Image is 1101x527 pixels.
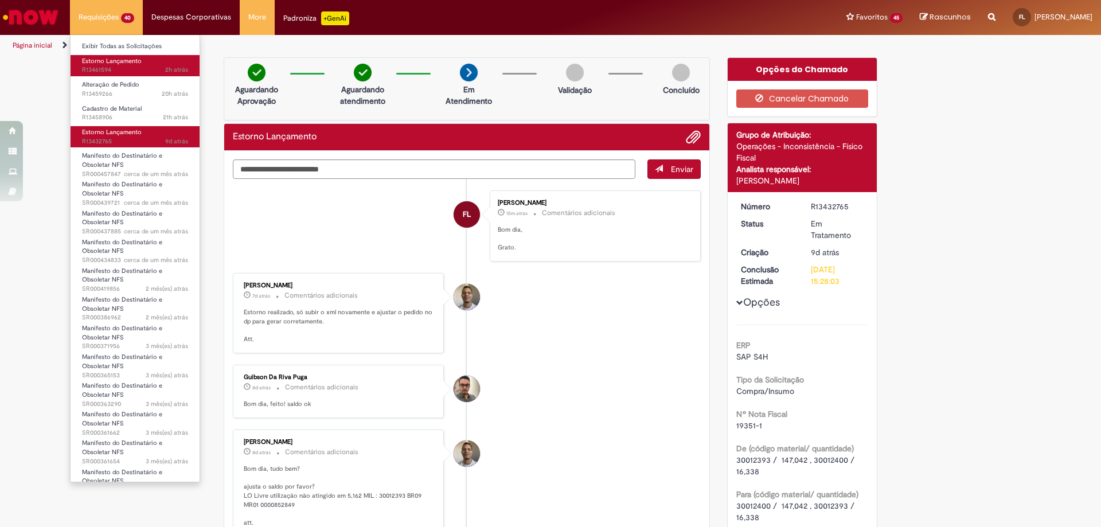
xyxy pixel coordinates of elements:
[146,284,188,293] time: 07/07/2025 14:46:24
[736,175,869,186] div: [PERSON_NAME]
[151,11,231,23] span: Despesas Corporativas
[244,374,435,381] div: Guibson Da Riva Puga
[736,489,858,499] b: Para (código material/ quantidade)
[736,129,869,140] div: Grupo de Atribuição:
[811,247,839,257] time: 20/08/2025 14:38:01
[354,64,372,81] img: check-circle-green.png
[146,457,188,466] time: 05/06/2025 10:07:51
[82,457,188,466] span: SR000361654
[82,209,162,227] span: Manifesto do Destinatário e Obsoletar NFS
[506,210,528,217] span: 15m atrás
[732,264,803,287] dt: Conclusão Estimada
[82,128,142,136] span: Estorno Lançamento
[71,265,200,290] a: Aberto SR000419856 : Manifesto do Destinatário e Obsoletar NFS
[930,11,971,22] span: Rascunhos
[285,382,358,392] small: Comentários adicionais
[1,6,60,29] img: ServiceNow
[736,89,869,108] button: Cancelar Chamado
[165,137,188,146] span: 9d atrás
[124,256,188,264] time: 15/07/2025 15:18:22
[124,170,188,178] span: cerca de um mês atrás
[506,210,528,217] time: 29/08/2025 12:48:15
[736,163,869,175] div: Analista responsável:
[163,113,188,122] time: 28/08/2025 15:58:00
[82,113,188,122] span: R13458906
[82,227,188,236] span: SR000437885
[671,164,693,174] span: Enviar
[71,55,200,76] a: Aberto R13461594 : Estorno Lançamento
[146,400,188,408] span: 3 mês(es) atrás
[82,468,162,486] span: Manifesto do Destinatário e Obsoletar NFS
[463,201,471,228] span: FL
[146,428,188,437] time: 05/06/2025 10:13:24
[124,256,188,264] span: cerca de um mês atrás
[285,447,358,457] small: Comentários adicionais
[71,126,200,147] a: Aberto R13432765 : Estorno Lançamento
[9,35,725,56] ul: Trilhas de página
[736,340,751,350] b: ERP
[454,440,480,467] div: Joziano De Jesus Oliveira
[146,284,188,293] span: 2 mês(es) atrás
[498,225,689,252] p: Bom dia, Grato.
[82,137,188,146] span: R13432765
[124,198,188,207] time: 17/07/2025 12:00:02
[82,256,188,265] span: SR000434833
[736,352,768,362] span: SAP S4H
[82,198,188,208] span: SR000439721
[498,200,689,206] div: [PERSON_NAME]
[82,80,139,89] span: Alteração de Pedido
[686,130,701,145] button: Adicionar anexos
[252,449,271,456] span: 8d atrás
[163,113,188,122] span: 21h atrás
[728,58,877,81] div: Opções do Chamado
[146,342,188,350] span: 3 mês(es) atrás
[146,428,188,437] span: 3 mês(es) atrás
[663,84,700,96] p: Concluído
[71,79,200,100] a: Aberto R13459266 : Alteração de Pedido
[811,218,864,241] div: Em Tratamento
[82,400,188,409] span: SR000363290
[321,11,349,25] p: +GenAi
[82,238,162,256] span: Manifesto do Destinatário e Obsoletar NFS
[856,11,888,23] span: Favoritos
[233,132,317,142] h2: Estorno Lançamento Histórico de tíquete
[82,313,188,322] span: SR000386962
[82,353,162,370] span: Manifesto do Destinatário e Obsoletar NFS
[13,41,52,50] a: Página inicial
[71,236,200,261] a: Aberto SR000434833 : Manifesto do Destinatário e Obsoletar NFS
[82,410,162,428] span: Manifesto do Destinatário e Obsoletar NFS
[542,208,615,218] small: Comentários adicionais
[70,34,200,482] ul: Requisições
[252,292,270,299] time: 22/08/2025 15:12:23
[79,11,119,23] span: Requisições
[82,381,162,399] span: Manifesto do Destinatário e Obsoletar NFS
[811,201,864,212] div: R13432765
[335,84,391,107] p: Aguardando atendimento
[71,466,200,491] a: Aberto SR000361644 : Manifesto do Destinatário e Obsoletar NFS
[124,227,188,236] span: cerca de um mês atrás
[252,449,271,456] time: 22/08/2025 08:51:48
[233,159,635,179] textarea: Digite sua mensagem aqui...
[566,64,584,81] img: img-circle-grey.png
[736,140,869,163] div: Operações - Inconsistência - Físico Fiscal
[165,137,188,146] time: 20/08/2025 14:38:03
[124,227,188,236] time: 16/07/2025 16:13:12
[146,400,188,408] time: 05/06/2025 13:56:18
[672,64,690,81] img: img-circle-grey.png
[71,322,200,347] a: Aberto SR000371956 : Manifesto do Destinatário e Obsoletar NFS
[1034,12,1092,22] span: [PERSON_NAME]
[124,170,188,178] time: 25/07/2025 12:00:01
[146,342,188,350] time: 10/06/2025 14:05:53
[732,218,803,229] dt: Status
[71,150,200,174] a: Aberto SR000457847 : Manifesto do Destinatário e Obsoletar NFS
[1019,13,1025,21] span: FL
[71,437,200,462] a: Aberto SR000361654 : Manifesto do Destinatário e Obsoletar NFS
[71,178,200,203] a: Aberto SR000439721 : Manifesto do Destinatário e Obsoletar NFS
[71,103,200,124] a: Aberto R13458906 : Cadastro de Material
[736,443,854,454] b: De (código material/ quantidade)
[736,455,857,477] span: 30012393 / 147,042 , 30012400 / 16,338
[454,201,480,228] div: Fernando Odair De Lima
[736,374,804,385] b: Tipo da Solicitação
[82,65,188,75] span: R13461594
[165,65,188,74] span: 2h atrás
